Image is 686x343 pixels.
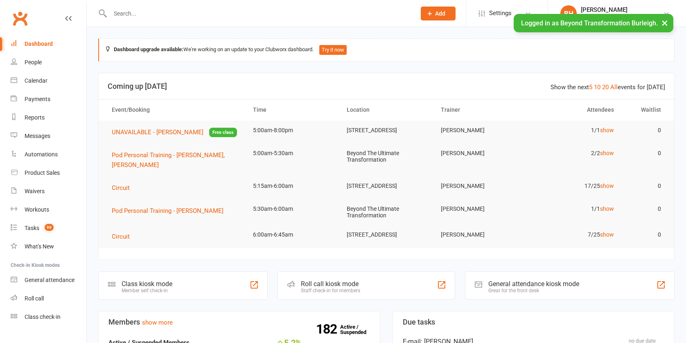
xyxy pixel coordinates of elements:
[11,237,86,256] a: What's New
[25,96,50,102] div: Payments
[527,199,621,219] td: 1/1
[600,231,614,238] a: show
[10,8,30,29] a: Clubworx
[112,233,130,240] span: Circuit
[25,59,42,65] div: People
[339,199,433,225] td: Beyond The Ultimate Transformation
[25,77,47,84] div: Calendar
[122,280,172,288] div: Class kiosk mode
[25,314,61,320] div: Class check-in
[600,205,614,212] a: show
[339,144,433,169] td: Beyond The Ultimate Transformation
[112,184,130,192] span: Circuit
[25,188,45,194] div: Waivers
[319,45,347,55] button: Try it now
[11,53,86,72] a: People
[488,288,579,293] div: Great for the front desk
[433,225,528,244] td: [PERSON_NAME]
[112,127,237,138] button: UNAVAILABLE - [PERSON_NAME]Free class
[246,199,340,219] td: 5:30am-6:00am
[339,99,433,120] th: Location
[488,280,579,288] div: General attendance kiosk mode
[112,150,238,170] button: Pod Personal Training - [PERSON_NAME], [PERSON_NAME]
[112,129,203,136] span: UNAVAILABLE - [PERSON_NAME]
[246,225,340,244] td: 6:00am-6:45am
[25,41,53,47] div: Dashboard
[621,225,668,244] td: 0
[657,14,672,32] button: ×
[112,151,225,169] span: Pod Personal Training - [PERSON_NAME], [PERSON_NAME]
[594,83,600,91] a: 10
[25,133,50,139] div: Messages
[112,232,135,241] button: Circuit
[435,10,445,17] span: Add
[246,121,340,140] td: 5:00am-8:00pm
[209,128,237,137] span: Free class
[527,225,621,244] td: 7/25
[527,144,621,163] td: 2/2
[527,176,621,196] td: 17/25
[433,99,528,120] th: Trainer
[11,164,86,182] a: Product Sales
[433,121,528,140] td: [PERSON_NAME]
[11,35,86,53] a: Dashboard
[433,144,528,163] td: [PERSON_NAME]
[11,145,86,164] a: Automations
[600,150,614,156] a: show
[108,318,370,326] h3: Members
[25,225,39,231] div: Tasks
[339,176,433,196] td: [STREET_ADDRESS]
[340,318,376,341] a: 182Active / Suspended
[589,83,592,91] a: 5
[421,7,456,20] button: Add
[25,151,58,158] div: Automations
[25,277,74,283] div: General attendance
[11,201,86,219] a: Workouts
[527,99,621,120] th: Attendees
[45,224,54,231] span: 99
[600,183,614,189] a: show
[114,46,183,52] strong: Dashboard upgrade available:
[600,127,614,133] a: show
[142,319,173,326] a: show more
[621,176,668,196] td: 0
[521,19,658,27] span: Logged in as Beyond Transformation Burleigh.
[122,288,172,293] div: Member self check-in
[25,169,60,176] div: Product Sales
[25,295,44,302] div: Roll call
[527,121,621,140] td: 1/1
[621,99,668,120] th: Waitlist
[316,323,340,335] strong: 182
[403,318,664,326] h3: Due tasks
[301,280,360,288] div: Roll call kiosk mode
[621,121,668,140] td: 0
[112,206,229,216] button: Pod Personal Training - [PERSON_NAME]
[11,72,86,90] a: Calendar
[621,144,668,163] td: 0
[11,271,86,289] a: General attendance kiosk mode
[25,243,54,250] div: What's New
[610,83,618,91] a: All
[112,183,135,193] button: Circuit
[108,8,410,19] input: Search...
[246,176,340,196] td: 5:15am-6:00am
[11,127,86,145] a: Messages
[11,219,86,237] a: Tasks 99
[246,99,340,120] th: Time
[25,114,45,121] div: Reports
[581,14,663,21] div: Beyond Transformation Burleigh
[112,207,223,214] span: Pod Personal Training - [PERSON_NAME]
[433,176,528,196] td: [PERSON_NAME]
[489,4,512,23] span: Settings
[602,83,609,91] a: 20
[11,182,86,201] a: Waivers
[98,38,675,61] div: We're working on an update to your Clubworx dashboard.
[560,5,577,22] div: BH
[11,90,86,108] a: Payments
[581,6,663,14] div: [PERSON_NAME]
[246,144,340,163] td: 5:00am-5:30am
[11,289,86,308] a: Roll call
[621,199,668,219] td: 0
[25,206,49,213] div: Workouts
[11,308,86,326] a: Class kiosk mode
